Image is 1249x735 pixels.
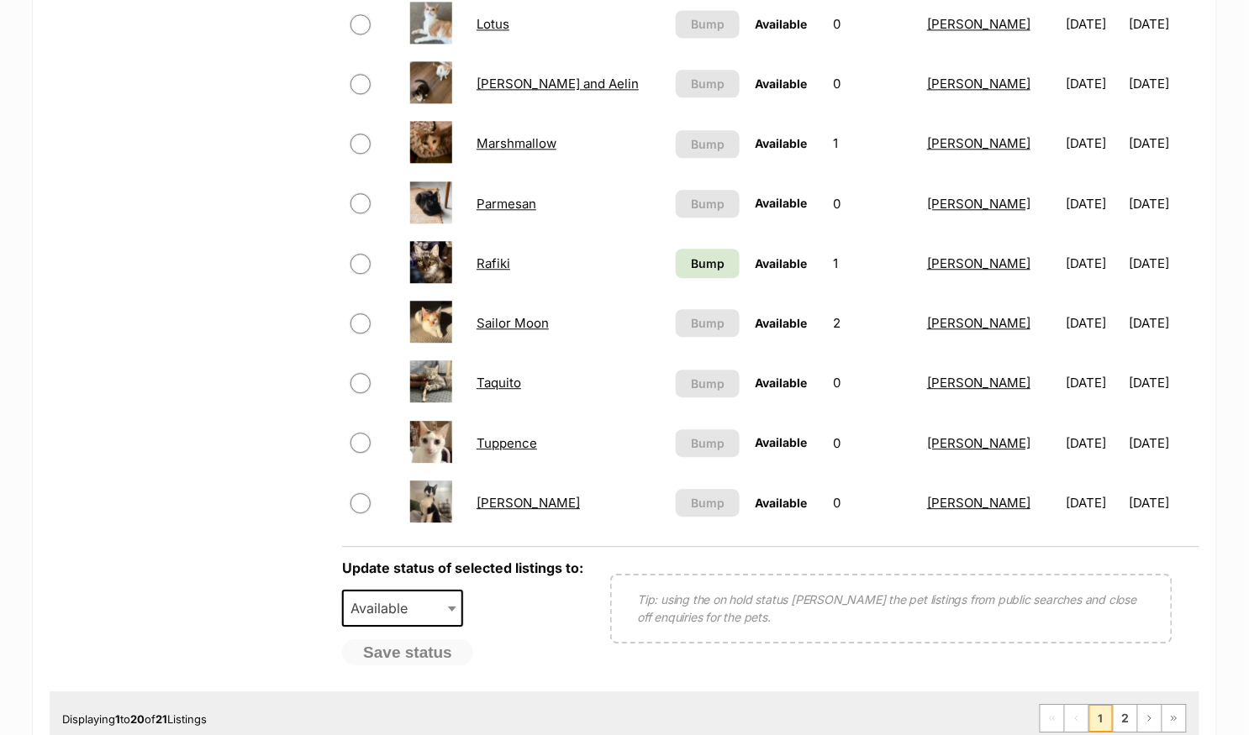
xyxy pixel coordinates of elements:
span: Available [755,256,807,270]
td: 0 [827,175,919,233]
strong: 20 [130,712,145,726]
span: Bump [691,135,725,153]
a: Bump [676,249,740,278]
td: [DATE] [1130,175,1198,233]
button: Bump [676,70,740,97]
span: Available [344,596,424,620]
button: Bump [676,130,740,158]
a: [PERSON_NAME] [927,135,1030,151]
a: Page 2 [1114,705,1137,732]
a: Lotus [477,16,509,32]
span: Available [755,375,807,390]
a: Taquito [477,375,521,391]
button: Bump [676,309,740,337]
button: Bump [676,489,740,517]
span: Page 1 [1089,705,1113,732]
td: 2 [827,294,919,352]
td: 1 [827,234,919,292]
span: Available [755,196,807,210]
span: Bump [691,494,725,512]
span: Bump [691,255,725,272]
button: Bump [676,370,740,397]
a: [PERSON_NAME] [927,315,1030,331]
td: [DATE] [1130,294,1198,352]
td: [DATE] [1130,474,1198,532]
td: 1 [827,114,919,172]
button: Bump [676,429,740,457]
a: Next page [1138,705,1162,732]
span: Previous page [1065,705,1088,732]
span: Available [342,590,463,627]
button: Bump [676,10,740,38]
td: 0 [827,354,919,412]
span: Bump [691,15,725,33]
span: Bump [691,375,725,392]
a: [PERSON_NAME] [927,76,1030,92]
td: [DATE] [1130,55,1198,113]
td: [DATE] [1060,114,1128,172]
span: Available [755,136,807,150]
a: Last page [1162,705,1186,732]
a: [PERSON_NAME] [477,495,580,511]
td: [DATE] [1130,234,1198,292]
span: Available [755,496,807,510]
nav: Pagination [1040,704,1187,732]
a: [PERSON_NAME] [927,255,1030,271]
a: Rafiki [477,255,510,271]
img: Rafiki [410,241,452,283]
a: Tuppence [477,435,537,451]
span: Available [755,17,807,31]
a: Marshmallow [477,135,556,151]
a: [PERSON_NAME] [927,435,1030,451]
strong: 1 [115,712,120,726]
td: [DATE] [1060,474,1128,532]
span: Bump [691,314,725,332]
span: Available [755,435,807,449]
span: Displaying to of Listings [62,712,207,726]
span: First page [1041,705,1064,732]
button: Bump [676,190,740,218]
td: [DATE] [1130,414,1198,472]
td: [DATE] [1060,414,1128,472]
td: [DATE] [1060,175,1128,233]
a: [PERSON_NAME] [927,375,1030,391]
span: Bump [691,75,725,92]
p: Tip: using the on hold status [PERSON_NAME] the pet listings from public searches and close off e... [637,591,1146,626]
td: 0 [827,414,919,472]
label: Update status of selected listings to: [342,559,583,576]
td: [DATE] [1060,55,1128,113]
a: [PERSON_NAME] [927,196,1030,212]
td: [DATE] [1060,234,1128,292]
strong: 21 [155,712,167,726]
a: Sailor Moon [477,315,549,331]
td: 0 [827,55,919,113]
a: [PERSON_NAME] [927,495,1030,511]
td: [DATE] [1130,354,1198,412]
a: Parmesan [477,196,536,212]
span: Bump [691,195,725,213]
td: [DATE] [1130,114,1198,172]
a: [PERSON_NAME] [927,16,1030,32]
td: [DATE] [1060,354,1128,412]
a: [PERSON_NAME] and Aelin [477,76,639,92]
td: 0 [827,474,919,532]
button: Save status [342,639,473,666]
span: Available [755,316,807,330]
span: Bump [691,434,725,452]
span: Available [755,76,807,91]
td: [DATE] [1060,294,1128,352]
